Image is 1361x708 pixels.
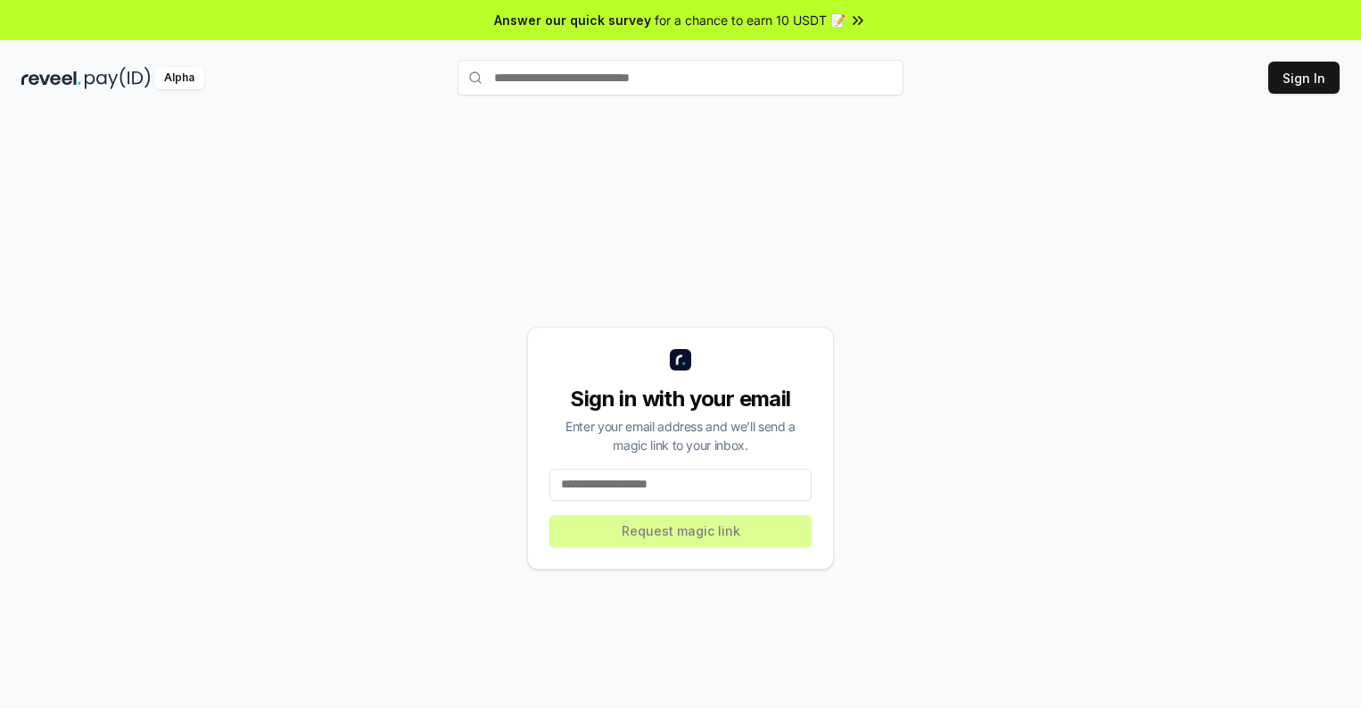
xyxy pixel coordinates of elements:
[21,67,81,89] img: reveel_dark
[549,385,812,413] div: Sign in with your email
[154,67,204,89] div: Alpha
[549,417,812,454] div: Enter your email address and we’ll send a magic link to your inbox.
[670,349,691,371] img: logo_small
[655,11,845,29] span: for a chance to earn 10 USDT 📝
[1268,62,1340,94] button: Sign In
[494,11,651,29] span: Answer our quick survey
[85,67,151,89] img: pay_id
